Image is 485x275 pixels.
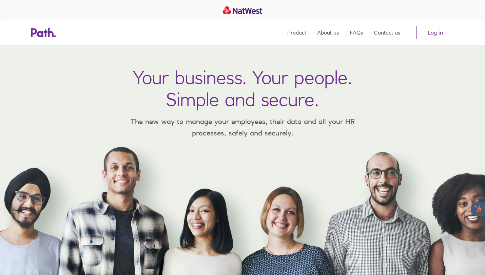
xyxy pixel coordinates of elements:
[287,20,306,45] a: Product
[374,20,400,45] a: Contact us
[416,26,454,39] a: Log in
[350,20,363,45] a: FAQs
[317,20,339,45] a: About us
[120,116,365,139] p: The new way to manage your employees, their data and all your HR processes, safely and securely.
[133,66,352,110] h1: Your business. Your people. Simple and secure.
